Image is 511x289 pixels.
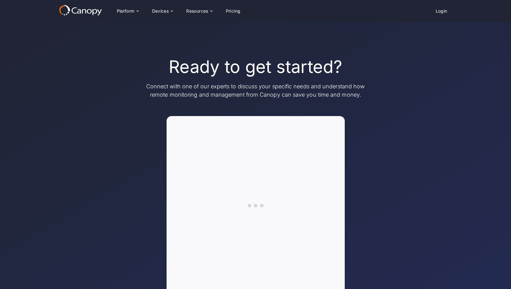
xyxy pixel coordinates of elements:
a: Pricing [221,5,246,17]
div: Resources [186,9,208,13]
div: Platform [117,9,135,13]
div: Platform [112,5,143,17]
a: Login [431,5,452,17]
div: Resources [181,5,217,17]
div: Devices [152,9,169,13]
p: Connect with one of our experts to discuss your specific needs and understand how remote monitori... [145,82,366,99]
h1: Ready to get started? [169,57,342,77]
div: Devices [147,5,178,17]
